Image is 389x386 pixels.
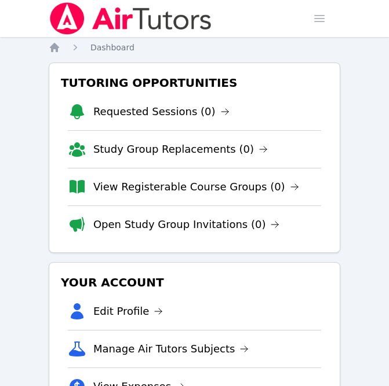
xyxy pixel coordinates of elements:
img: Air Tutors [49,2,213,35]
a: Open Study Group Invitations (0) [93,216,280,233]
a: Edit Profile [93,303,163,319]
a: Study Group Replacements (0) [93,141,268,157]
nav: Breadcrumb [49,42,340,53]
a: Manage Air Tutors Subjects [93,341,249,357]
a: Dashboard [90,42,134,53]
span: Dashboard [90,43,134,52]
a: Requested Sessions (0) [93,104,230,120]
a: View Registerable Course Groups (0) [93,179,299,195]
h3: Tutoring Opportunities [59,72,330,93]
h3: Your Account [59,272,330,293]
